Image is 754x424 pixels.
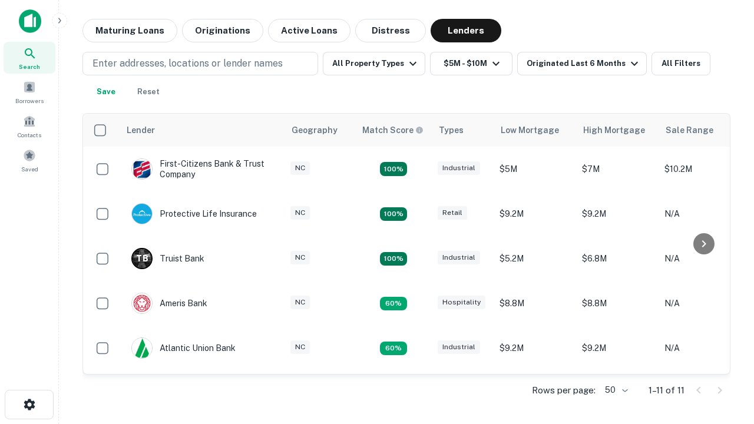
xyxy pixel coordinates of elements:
div: Atlantic Union Bank [131,337,236,359]
td: $5M [494,147,576,191]
div: Geography [292,123,338,137]
div: Sale Range [666,123,713,137]
div: NC [290,296,310,309]
td: $6.3M [576,370,659,415]
button: Enter addresses, locations or lender names [82,52,318,75]
p: 1–11 of 11 [649,383,684,397]
div: Industrial [438,340,480,354]
div: Retail [438,206,467,220]
button: Save your search to get updates of matches that match your search criteria. [87,80,125,104]
button: All Property Types [323,52,425,75]
td: $6.8M [576,236,659,281]
th: Types [432,114,494,147]
button: Originated Last 6 Months [517,52,647,75]
div: Lender [127,123,155,137]
td: $9.2M [494,326,576,370]
th: Capitalize uses an advanced AI algorithm to match your search with the best lender. The match sco... [355,114,432,147]
button: Active Loans [268,19,350,42]
img: capitalize-icon.png [19,9,41,33]
a: Contacts [4,110,55,142]
td: $6.3M [494,370,576,415]
iframe: Chat Widget [695,292,754,349]
div: Industrial [438,251,480,264]
div: Industrial [438,161,480,175]
span: Saved [21,164,38,174]
span: Borrowers [15,96,44,105]
div: Matching Properties: 2, hasApolloMatch: undefined [380,162,407,176]
th: Lender [120,114,285,147]
div: Low Mortgage [501,123,559,137]
td: $7M [576,147,659,191]
div: NC [290,340,310,354]
div: Types [439,123,464,137]
div: Protective Life Insurance [131,203,257,224]
div: Matching Properties: 1, hasApolloMatch: undefined [380,342,407,356]
td: $9.2M [576,191,659,236]
p: Rows per page: [532,383,596,397]
td: $5.2M [494,236,576,281]
div: Hospitality [438,296,485,309]
th: Low Mortgage [494,114,576,147]
button: Reset [130,80,167,104]
td: $8.8M [494,281,576,326]
div: Ameris Bank [131,293,207,314]
h6: Match Score [362,124,421,137]
button: Maturing Loans [82,19,177,42]
span: Search [19,62,40,71]
div: Originated Last 6 Months [527,57,641,71]
th: High Mortgage [576,114,659,147]
div: NC [290,206,310,220]
a: Search [4,42,55,74]
img: picture [132,338,152,358]
div: High Mortgage [583,123,645,137]
button: Distress [355,19,426,42]
p: T B [136,253,148,265]
div: Matching Properties: 3, hasApolloMatch: undefined [380,252,407,266]
button: Lenders [431,19,501,42]
img: picture [132,204,152,224]
div: Capitalize uses an advanced AI algorithm to match your search with the best lender. The match sco... [362,124,424,137]
a: Borrowers [4,76,55,108]
td: $8.8M [576,281,659,326]
button: $5M - $10M [430,52,512,75]
img: picture [132,159,152,179]
div: NC [290,161,310,175]
div: Matching Properties: 2, hasApolloMatch: undefined [380,207,407,221]
span: Contacts [18,130,41,140]
div: 50 [600,382,630,399]
div: NC [290,251,310,264]
td: $9.2M [494,191,576,236]
p: Enter addresses, locations or lender names [92,57,283,71]
div: Truist Bank [131,248,204,269]
div: First-citizens Bank & Trust Company [131,158,273,180]
th: Geography [285,114,355,147]
button: Originations [182,19,263,42]
img: picture [132,293,152,313]
a: Saved [4,144,55,176]
td: $9.2M [576,326,659,370]
button: All Filters [652,52,710,75]
div: Matching Properties: 1, hasApolloMatch: undefined [380,297,407,311]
